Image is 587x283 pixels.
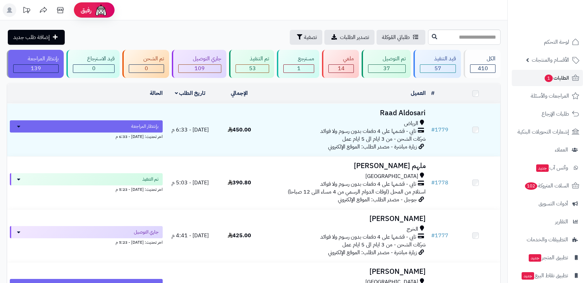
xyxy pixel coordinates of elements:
[171,126,209,134] span: [DATE] - 6:33 م
[228,179,251,187] span: 390.80
[377,30,425,45] a: طلباتي المُوكلة
[431,179,435,187] span: #
[431,231,448,240] a: #1777
[267,109,426,117] h3: Raad Aldosari
[524,181,569,190] span: السلات المتروكة
[512,88,583,104] a: المراجعات والأسئلة
[383,64,390,73] span: 37
[92,64,96,73] span: 0
[535,163,568,173] span: وآتس آب
[65,50,121,78] a: قيد الاسترجاع 0
[320,127,416,135] span: تابي - قسّمها على 4 دفعات بدون رسوم ولا فوائد
[407,225,418,233] span: الخرج
[512,34,583,50] a: لوحة التحكم
[231,89,248,97] a: الإجمالي
[321,50,360,78] a: ملغي 14
[175,89,206,97] a: تاريخ الطلب
[129,65,164,73] div: 0
[404,120,418,127] span: الرياض
[431,126,448,134] a: #1779
[145,64,148,73] span: 0
[525,182,537,190] span: 102
[531,91,569,101] span: المراجعات والأسئلة
[283,55,314,63] div: مسترجع
[431,126,435,134] span: #
[288,188,426,196] span: استلام من المحل (اوقات الدوام الرسمي من 4 مساء اللى 12 صباحا)
[10,185,163,193] div: اخر تحديث: [DATE] - 5:23 م
[382,33,410,41] span: طلباتي المُوكلة
[512,142,583,158] a: العملاء
[544,37,569,47] span: لوحة التحكم
[14,65,58,73] div: 139
[539,199,568,208] span: أدوات التسويق
[324,30,375,45] a: تصدير الطلبات
[73,65,115,73] div: 0
[512,196,583,212] a: أدوات التسويق
[320,233,416,241] span: تابي - قسّمها على 4 دفعات بدون رسوم ولا فوائد
[320,180,416,188] span: تابي - قسّمها على 4 دفعات بدون رسوم ولا فوائد
[228,231,251,240] span: 425.00
[512,249,583,266] a: تطبيق المتجرجديد
[142,176,159,183] span: تم التنفيذ
[555,145,568,155] span: العملاء
[236,65,269,73] div: 53
[121,50,170,78] a: تم الشحن 0
[8,30,65,45] a: إضافة طلب جديد
[10,133,163,140] div: اخر تحديث: [DATE] - 6:33 م
[134,229,159,236] span: جاري التوصيل
[150,89,163,97] a: الحالة
[512,231,583,248] a: التطبيقات والخدمات
[529,254,541,262] span: جديد
[478,64,488,73] span: 410
[249,64,256,73] span: 53
[267,215,426,223] h3: [PERSON_NAME]
[522,272,534,280] span: جديد
[338,64,345,73] span: 14
[365,173,418,180] span: [GEOGRAPHIC_DATA]
[528,253,568,262] span: تطبيق المتجر
[527,235,568,244] span: التطبيقات والخدمات
[512,106,583,122] a: طلبات الإرجاع
[462,50,502,78] a: الكل410
[536,164,549,172] span: جديد
[178,55,221,63] div: جاري التوصيل
[545,75,553,82] span: 1
[73,55,115,63] div: قيد الاسترجاع
[360,50,412,78] a: تم التوصيل 37
[338,196,417,204] span: جوجل - مصدر الطلب: الموقع الإلكتروني
[431,179,448,187] a: #1778
[431,231,435,240] span: #
[297,64,301,73] span: 1
[434,64,441,73] span: 57
[18,3,35,19] a: تحديثات المنصة
[512,70,583,86] a: الطلبات1
[284,65,314,73] div: 1
[236,55,269,63] div: تم التنفيذ
[512,178,583,194] a: السلات المتروكة102
[368,55,406,63] div: تم التوصيل
[342,241,426,249] span: شركات الشحن - من 3 ايام الى 5 ايام عمل
[13,33,50,41] span: إضافة طلب جديد
[512,124,583,140] a: إشعارات التحويلات البنكية
[532,55,569,65] span: الأقسام والمنتجات
[518,127,569,137] span: إشعارات التحويلات البنكية
[13,55,59,63] div: بإنتظار المراجعة
[328,248,417,257] span: زيارة مباشرة - مصدر الطلب: الموقع الإلكتروني
[512,160,583,176] a: وآتس آبجديد
[131,123,159,130] span: بإنتظار المراجعة
[420,55,456,63] div: قيد التنفيذ
[179,65,221,73] div: 109
[267,162,426,170] h3: ملهم [PERSON_NAME]
[412,50,463,78] a: قيد التنفيذ 57
[328,55,354,63] div: ملغي
[81,6,92,14] span: رفيق
[129,55,164,63] div: تم الشحن
[10,238,163,245] div: اخر تحديث: [DATE] - 5:23 م
[171,231,209,240] span: [DATE] - 4:41 م
[340,33,369,41] span: تصدير الطلبات
[420,65,456,73] div: 57
[470,55,495,63] div: الكل
[555,217,568,226] span: التقارير
[228,126,251,134] span: 450.00
[342,135,426,143] span: شركات الشحن - من 3 ايام الى 5 ايام عمل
